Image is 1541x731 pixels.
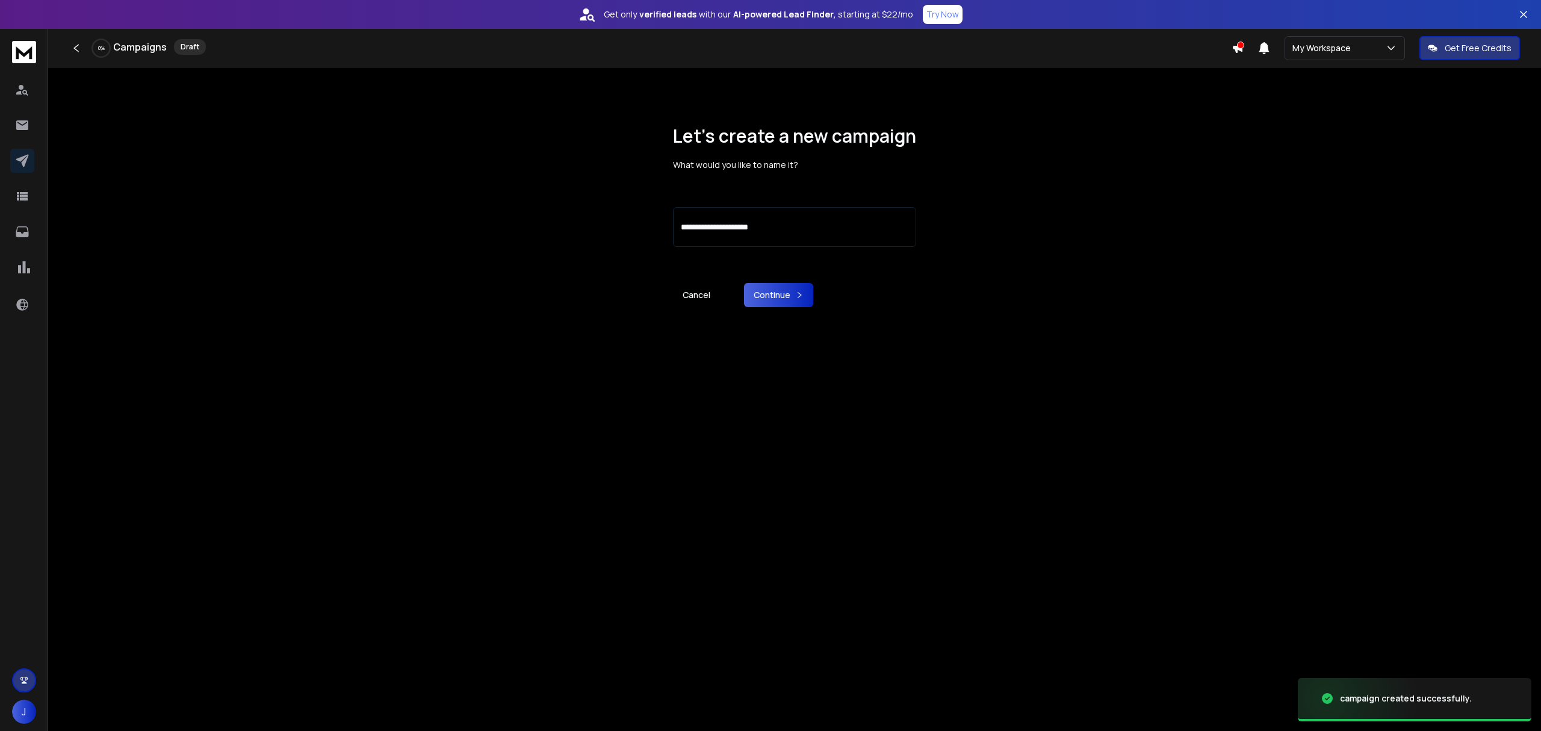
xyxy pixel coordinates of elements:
button: Continue [744,283,813,307]
button: J [12,700,36,724]
p: What would you like to name it? [673,159,916,171]
button: Try Now [923,5,963,24]
div: Draft [174,39,206,55]
div: campaign created successfully. [1340,692,1472,705]
p: Try Now [926,8,959,20]
h1: Let’s create a new campaign [673,125,916,147]
p: 0 % [98,45,105,52]
a: Cancel [673,283,720,307]
button: Get Free Credits [1419,36,1520,60]
p: Get only with our starting at $22/mo [604,8,913,20]
h1: Campaigns [113,40,167,54]
p: Get Free Credits [1445,42,1512,54]
strong: AI-powered Lead Finder, [733,8,836,20]
strong: verified leads [639,8,696,20]
img: logo [12,41,36,63]
p: My Workspace [1292,42,1356,54]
